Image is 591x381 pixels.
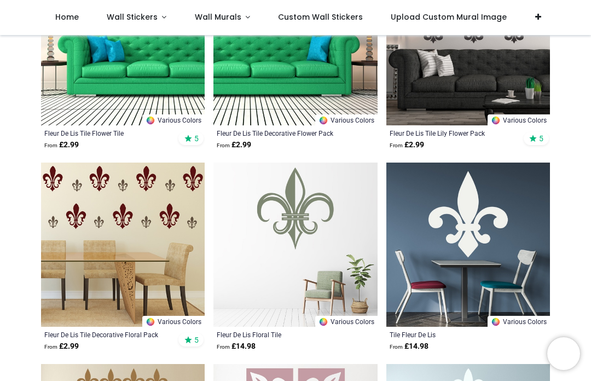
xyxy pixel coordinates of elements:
img: Color Wheel [146,116,155,125]
strong: £ 2.99 [217,140,251,151]
strong: £ 2.99 [44,341,79,352]
img: Fleur De Lis Tile Decorative Floral Wall Sticker Pack [41,163,205,326]
span: Wall Murals [195,11,241,22]
a: Various Colors [142,114,205,125]
a: Fleur De Lis Floral Tile [217,330,343,339]
span: 5 [539,134,543,143]
a: Fleur De Lis Tile Flower Tile [44,129,170,137]
img: Color Wheel [146,317,155,327]
iframe: Brevo live chat [547,337,580,370]
a: Various Colors [142,316,205,327]
span: From [217,344,230,350]
span: From [44,142,57,148]
img: Color Wheel [491,317,501,327]
a: Various Colors [315,316,378,327]
a: Fleur De Lis Tile Decorative Flower Pack [217,129,343,137]
a: Various Colors [488,316,550,327]
strong: £ 14.98 [217,341,256,352]
a: Fleur De Lis Tile Lily Flower Pack [390,129,515,137]
strong: £ 2.99 [390,140,424,151]
span: Upload Custom Mural Image [391,11,507,22]
img: Color Wheel [491,116,501,125]
a: Tile Fleur De Lis [390,330,515,339]
span: From [217,142,230,148]
span: Home [55,11,79,22]
span: 5 [194,335,199,345]
a: Various Colors [488,114,550,125]
span: Custom Wall Stickers [278,11,363,22]
img: Color Wheel [318,116,328,125]
img: Color Wheel [318,317,328,327]
span: From [390,142,403,148]
span: From [44,344,57,350]
strong: £ 14.98 [390,341,428,352]
span: Wall Stickers [107,11,158,22]
a: Various Colors [315,114,378,125]
strong: £ 2.99 [44,140,79,151]
span: 5 [194,134,199,143]
span: From [390,344,403,350]
a: Fleur De Lis Tile Decorative Floral Pack [44,330,170,339]
img: Tile Fleur De Lis Wall Sticker [386,163,550,326]
img: Fleur De Lis Floral Tile Wall Sticker - Mod4 [213,163,377,326]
